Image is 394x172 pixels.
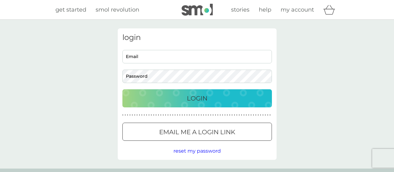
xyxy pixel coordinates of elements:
[227,114,228,117] p: ●
[215,114,216,117] p: ●
[210,114,211,117] p: ●
[160,114,162,117] p: ●
[173,147,221,155] button: reset my password
[191,114,192,117] p: ●
[165,114,166,117] p: ●
[122,123,272,141] button: Email me a login link
[96,6,139,13] span: smol revolution
[239,114,240,117] p: ●
[134,114,135,117] p: ●
[122,33,272,42] h3: login
[55,5,86,14] a: get started
[217,114,219,117] p: ●
[187,93,207,103] p: Login
[205,114,206,117] p: ●
[259,5,271,14] a: help
[229,114,230,117] p: ●
[323,3,339,16] div: basket
[136,114,138,117] p: ●
[203,114,204,117] p: ●
[144,114,145,117] p: ●
[177,114,178,117] p: ●
[231,6,249,13] span: stories
[281,6,314,13] span: my account
[172,114,173,117] p: ●
[139,114,140,117] p: ●
[184,114,185,117] p: ●
[253,114,254,117] p: ●
[174,114,176,117] p: ●
[231,114,233,117] p: ●
[231,5,249,14] a: stories
[259,6,271,13] span: help
[267,114,268,117] p: ●
[159,127,235,137] p: Email me a login link
[220,114,221,117] p: ●
[196,114,197,117] p: ●
[189,114,190,117] p: ●
[269,114,271,117] p: ●
[158,114,159,117] p: ●
[201,114,202,117] p: ●
[250,114,252,117] p: ●
[255,114,257,117] p: ●
[155,114,157,117] p: ●
[234,114,235,117] p: ●
[262,114,263,117] p: ●
[212,114,214,117] p: ●
[132,114,133,117] p: ●
[182,114,183,117] p: ●
[173,148,221,154] span: reset my password
[182,4,213,16] img: smol
[179,114,181,117] p: ●
[122,114,124,117] p: ●
[148,114,150,117] p: ●
[222,114,223,117] p: ●
[246,114,247,117] p: ●
[198,114,200,117] p: ●
[153,114,154,117] p: ●
[163,114,164,117] p: ●
[236,114,238,117] p: ●
[141,114,143,117] p: ●
[260,114,261,117] p: ●
[208,114,209,117] p: ●
[265,114,266,117] p: ●
[127,114,128,117] p: ●
[96,5,139,14] a: smol revolution
[193,114,195,117] p: ●
[167,114,169,117] p: ●
[243,114,244,117] p: ●
[224,114,225,117] p: ●
[241,114,242,117] p: ●
[146,114,147,117] p: ●
[55,6,86,13] span: get started
[281,5,314,14] a: my account
[258,114,259,117] p: ●
[125,114,126,117] p: ●
[186,114,188,117] p: ●
[151,114,152,117] p: ●
[248,114,249,117] p: ●
[129,114,131,117] p: ●
[122,89,272,107] button: Login
[170,114,171,117] p: ●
